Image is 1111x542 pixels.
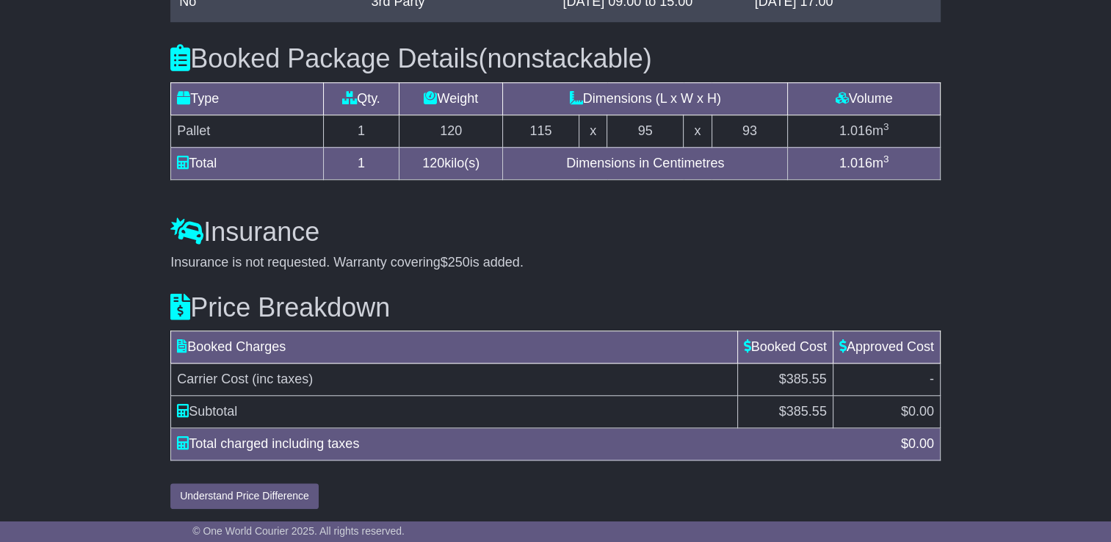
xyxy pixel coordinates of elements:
[607,115,684,147] td: 95
[737,396,833,428] td: $
[170,293,941,322] h3: Price Breakdown
[503,82,788,115] td: Dimensions (L x W x H)
[170,434,894,454] div: Total charged including taxes
[839,156,872,170] span: 1.016
[712,115,788,147] td: 93
[170,483,319,509] button: Understand Price Difference
[171,396,738,428] td: Subtotal
[171,331,738,364] td: Booked Charges
[170,217,941,247] h3: Insurance
[503,147,788,179] td: Dimensions in Centimetres
[833,396,940,428] td: $
[177,372,248,386] span: Carrier Cost
[883,153,889,165] sup: 3
[441,255,470,270] span: $250
[779,372,827,386] span: $385.55
[786,404,827,419] span: 385.55
[170,44,941,73] h3: Booked Package Details
[478,43,651,73] span: (nonstackable)
[252,372,313,386] span: (inc taxes)
[171,82,323,115] td: Type
[908,404,934,419] span: 0.00
[883,121,889,132] sup: 3
[399,115,503,147] td: 120
[503,115,579,147] td: 115
[192,525,405,537] span: © One World Courier 2025. All rights reserved.
[323,115,399,147] td: 1
[908,436,934,451] span: 0.00
[894,434,941,454] div: $
[422,156,444,170] span: 120
[323,147,399,179] td: 1
[171,115,323,147] td: Pallet
[399,147,503,179] td: kilo(s)
[171,147,323,179] td: Total
[930,372,934,386] span: -
[788,82,940,115] td: Volume
[788,147,940,179] td: m
[833,331,940,364] td: Approved Cost
[788,115,940,147] td: m
[399,82,503,115] td: Weight
[579,115,607,147] td: x
[170,255,941,271] div: Insurance is not requested. Warranty covering is added.
[737,331,833,364] td: Booked Cost
[839,123,872,138] span: 1.016
[323,82,399,115] td: Qty.
[684,115,712,147] td: x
